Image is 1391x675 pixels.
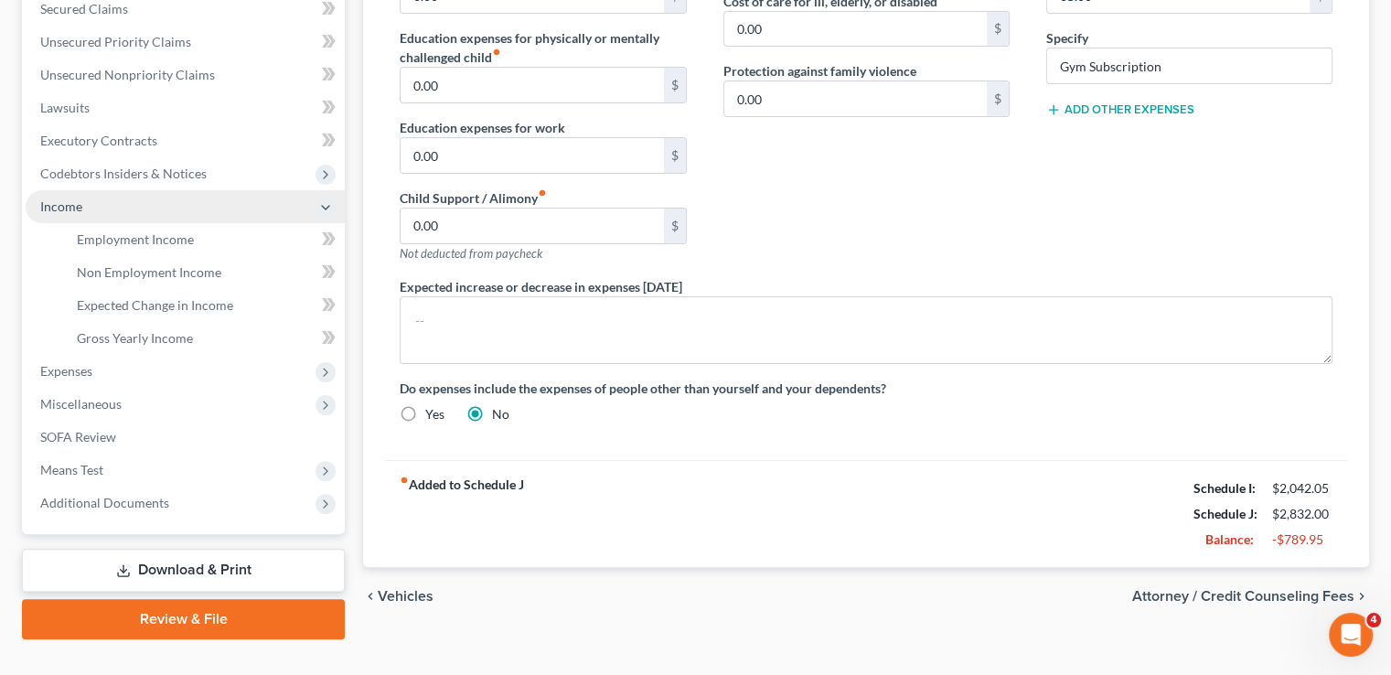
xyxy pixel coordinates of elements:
strong: Added to Schedule J [400,476,524,552]
div: $ [987,12,1009,47]
div: -$789.95 [1272,530,1332,549]
label: Do expenses include the expenses of people other than yourself and your dependents? [400,379,1332,398]
a: Unsecured Priority Claims [26,26,345,59]
a: Non Employment Income [62,256,345,289]
span: Unsecured Priority Claims [40,34,191,49]
span: Secured Claims [40,1,128,16]
div: $ [664,209,686,243]
button: Attorney / Credit Counseling Fees chevron_right [1132,589,1369,604]
span: Additional Documents [40,495,169,510]
span: Income [40,198,82,214]
span: Gross Yearly Income [77,330,193,346]
i: fiber_manual_record [538,188,547,198]
iframe: Intercom live chat [1329,613,1373,657]
label: Expected increase or decrease in expenses [DATE] [400,277,682,296]
a: Expected Change in Income [62,289,345,322]
span: Executory Contracts [40,133,157,148]
input: Specify... [1047,48,1332,83]
i: fiber_manual_record [492,48,501,57]
a: Gross Yearly Income [62,322,345,355]
span: Expenses [40,363,92,379]
label: No [492,405,509,423]
span: Lawsuits [40,100,90,115]
button: chevron_left Vehicles [363,589,433,604]
div: $ [987,81,1009,116]
i: fiber_manual_record [400,476,409,485]
span: Vehicles [378,589,433,604]
a: Employment Income [62,223,345,256]
i: chevron_left [363,589,378,604]
input: -- [401,68,663,102]
span: 4 [1366,613,1381,627]
label: Protection against family violence [723,61,916,80]
label: Education expenses for work [400,118,565,137]
strong: Schedule I: [1193,480,1256,496]
span: Attorney / Credit Counseling Fees [1132,589,1354,604]
span: Means Test [40,462,103,477]
input: -- [401,138,663,173]
span: Expected Change in Income [77,297,233,313]
input: -- [724,81,987,116]
div: $2,042.05 [1272,479,1332,498]
a: Unsecured Nonpriority Claims [26,59,345,91]
a: Review & File [22,599,345,639]
span: Not deducted from paycheck [400,246,542,261]
i: chevron_right [1354,589,1369,604]
span: SOFA Review [40,429,116,445]
label: Child Support / Alimony [400,188,547,208]
span: Miscellaneous [40,396,122,412]
a: Executory Contracts [26,124,345,157]
strong: Balance: [1205,531,1254,547]
label: Education expenses for physically or mentally challenged child [400,28,686,67]
span: Non Employment Income [77,264,221,280]
div: $ [664,68,686,102]
input: -- [724,12,987,47]
a: Lawsuits [26,91,345,124]
button: Add Other Expenses [1046,102,1194,117]
span: Codebtors Insiders & Notices [40,166,207,181]
span: Employment Income [77,231,194,247]
a: Download & Print [22,549,345,592]
div: $ [664,138,686,173]
span: Unsecured Nonpriority Claims [40,67,215,82]
label: Specify [1046,28,1088,48]
div: $2,832.00 [1272,505,1332,523]
a: SOFA Review [26,421,345,454]
label: Yes [425,405,444,423]
strong: Schedule J: [1193,506,1257,521]
input: -- [401,209,663,243]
